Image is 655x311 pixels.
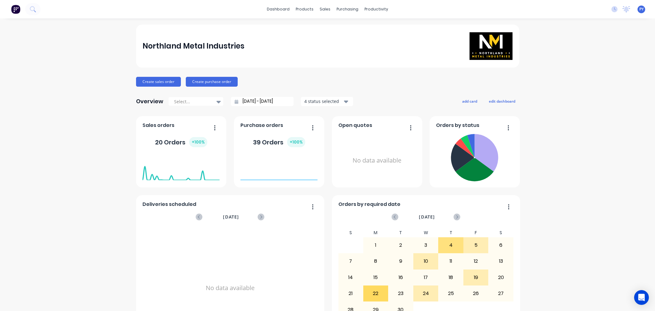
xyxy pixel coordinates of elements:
[264,5,293,14] a: dashboard
[470,32,513,60] img: Northland Metal Industries
[338,254,363,269] div: 7
[388,228,413,237] div: T
[414,254,438,269] div: 10
[464,286,488,301] div: 26
[634,290,649,305] div: Open Intercom Messenger
[338,122,372,129] span: Open quotes
[414,286,438,301] div: 24
[189,137,207,147] div: + 100 %
[439,254,463,269] div: 11
[388,286,413,301] div: 23
[338,228,363,237] div: S
[333,5,361,14] div: purchasing
[253,137,305,147] div: 39 Orders
[155,137,207,147] div: 20 Orders
[639,6,644,12] span: PY
[287,137,305,147] div: + 100 %
[136,95,163,108] div: Overview
[317,5,333,14] div: sales
[136,77,181,87] button: Create sales order
[363,228,388,237] div: M
[364,254,388,269] div: 8
[186,77,238,87] button: Create purchase order
[414,270,438,285] div: 17
[438,228,463,237] div: T
[293,5,317,14] div: products
[464,254,488,269] div: 12
[364,270,388,285] div: 15
[489,238,513,253] div: 6
[338,201,400,208] span: Orders by required date
[142,122,174,129] span: Sales orders
[436,122,479,129] span: Orders by status
[361,5,391,14] div: productivity
[364,286,388,301] div: 22
[364,238,388,253] div: 1
[304,98,343,104] div: 4 status selected
[301,97,353,106] button: 4 status selected
[338,286,363,301] div: 21
[489,286,513,301] div: 27
[388,270,413,285] div: 16
[338,132,415,190] div: No data available
[489,254,513,269] div: 13
[240,122,283,129] span: Purchase orders
[464,238,488,253] div: 5
[439,270,463,285] div: 18
[485,97,519,105] button: edit dashboard
[388,238,413,253] div: 2
[388,254,413,269] div: 9
[439,286,463,301] div: 25
[413,228,439,237] div: W
[419,214,435,220] span: [DATE]
[338,270,363,285] div: 14
[458,97,481,105] button: add card
[414,238,438,253] div: 3
[223,214,239,220] span: [DATE]
[11,5,20,14] img: Factory
[488,228,513,237] div: S
[439,238,463,253] div: 4
[489,270,513,285] div: 20
[463,228,489,237] div: F
[142,40,244,52] div: Northland Metal Industries
[464,270,488,285] div: 19
[142,201,196,208] span: Deliveries scheduled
